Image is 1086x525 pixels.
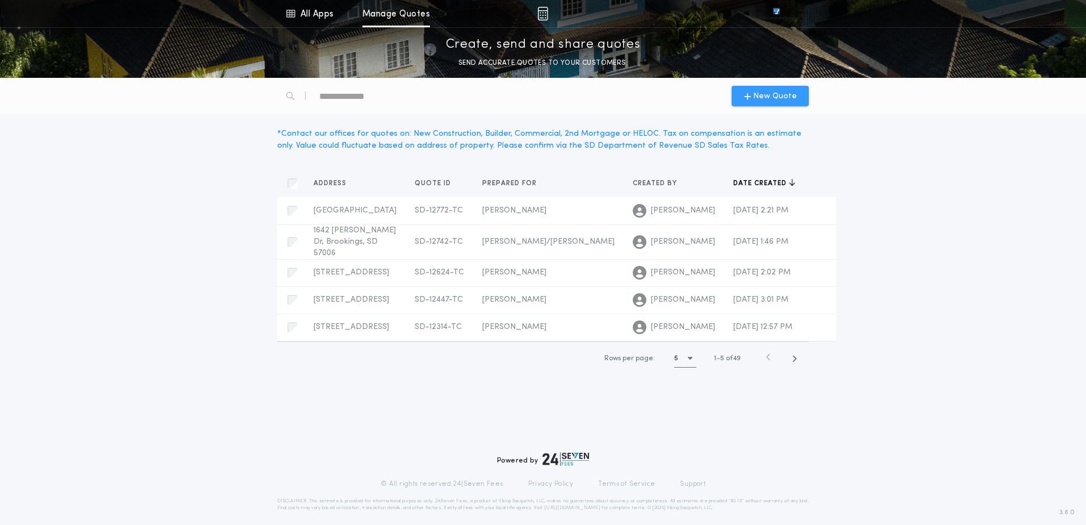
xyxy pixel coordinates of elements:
[680,480,705,489] a: Support
[537,7,548,20] img: img
[544,506,600,510] a: [URL][DOMAIN_NAME]
[314,295,389,304] span: [STREET_ADDRESS]
[277,128,809,152] div: * Contact our offices for quotes on: New Construction, Builder, Commercial, 2nd Mortgage or HELOC...
[633,179,679,188] span: Created by
[314,179,349,188] span: Address
[314,323,389,331] span: [STREET_ADDRESS]
[733,268,791,277] span: [DATE] 2:02 PM
[733,179,789,188] span: Date created
[714,355,716,362] span: 1
[415,238,463,246] span: SD-12742-TC
[651,205,715,216] span: [PERSON_NAME]
[720,355,724,362] span: 5
[277,498,809,511] p: DISCLAIMER: This estimate is provided for informational purposes only. 24|Seven Fees, a product o...
[415,206,463,215] span: SD-12772-TC
[482,268,546,277] span: [PERSON_NAME]
[733,178,795,189] button: Date created
[482,179,539,188] span: Prepared for
[482,238,615,246] span: [PERSON_NAME]/[PERSON_NAME]
[446,36,641,54] p: Create, send and share quotes
[651,267,715,278] span: [PERSON_NAME]
[674,349,696,368] button: 5
[482,206,546,215] span: [PERSON_NAME]
[733,238,788,246] span: [DATE] 1:46 PM
[726,353,741,364] span: of 49
[733,323,792,331] span: [DATE] 12:57 PM
[651,294,715,306] span: [PERSON_NAME]
[381,480,503,489] p: © All rights reserved. 24|Seven Fees
[314,268,389,277] span: [STREET_ADDRESS]
[415,323,462,331] span: SD-12314-TC
[497,452,589,466] div: Powered by
[733,295,788,304] span: [DATE] 3:01 PM
[674,353,678,364] h1: 5
[482,295,546,304] span: [PERSON_NAME]
[415,268,464,277] span: SD-12624-TC
[458,57,628,69] p: SEND ACCURATE QUOTES TO YOUR CUSTOMERS.
[415,178,460,189] button: Quote ID
[733,206,788,215] span: [DATE] 2:21 PM
[753,90,797,102] span: New Quote
[651,322,715,333] span: [PERSON_NAME]
[314,226,396,257] span: 1642 [PERSON_NAME] Dr, Brookings, SD 57006
[753,8,800,19] img: vs-icon
[732,86,809,106] button: New Quote
[314,178,355,189] button: Address
[633,178,686,189] button: Created by
[415,179,453,188] span: Quote ID
[598,480,655,489] a: Terms of Service
[314,206,396,215] span: [GEOGRAPHIC_DATA]
[651,236,715,248] span: [PERSON_NAME]
[482,323,546,331] span: [PERSON_NAME]
[415,295,463,304] span: SD-12447-TC
[528,480,574,489] a: Privacy Policy
[542,452,589,466] img: logo
[1059,507,1075,518] span: 3.8.0
[604,355,655,362] span: Rows per page:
